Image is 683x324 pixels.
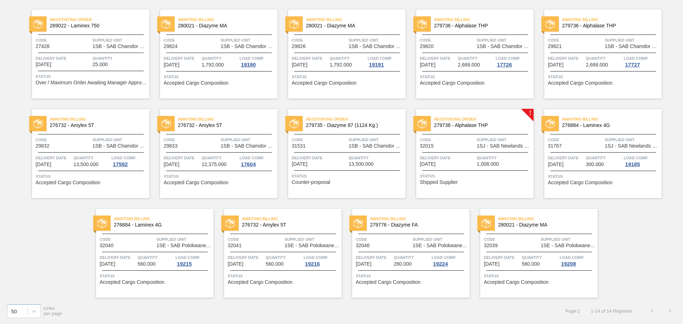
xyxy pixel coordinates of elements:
span: 280021 - Diazyme MA [498,222,592,228]
span: Supplied Unit [92,136,148,143]
span: 276884 - Laminex 4G [114,222,208,228]
span: 280021 - Diazyme MA [178,23,272,28]
button: > [661,302,679,320]
div: 17727 [624,62,641,68]
span: Load Comp. [560,254,584,261]
span: Negotiating Order [50,16,149,23]
span: 1SB - SAB Chamdor Brewery [92,44,148,49]
span: 09/24/2025 [420,161,435,167]
span: 1SE - SAB Polokwane Brewery [413,243,468,248]
span: Status [36,73,148,80]
span: 09/10/2025 [292,161,307,167]
span: 32041 [228,243,242,248]
span: 1SB - SAB Chamdor Brewery [605,44,660,49]
span: 29826 [292,44,306,49]
a: Load Comp.19215 [175,254,212,267]
span: 280.000 [394,261,412,267]
span: Code [100,236,155,243]
span: 1SE - SAB Polokwane Brewery [157,243,212,248]
span: 1,792.000 [202,62,224,68]
span: Counter-proposal [292,180,330,185]
span: Quantity [330,55,366,62]
span: Status [356,272,468,280]
span: Shipped Supplier [420,180,458,185]
span: 276732 - Amylex 5T [242,222,336,228]
span: Delivery Date [548,55,584,62]
span: Load Comp. [175,254,200,261]
div: 19185 [624,161,641,167]
span: 10/01/2025 [356,261,371,267]
span: Accepted Cargo Composition [484,280,549,285]
span: Load Comp. [239,154,264,161]
span: 29833 [164,143,178,149]
div: 17592 [111,161,129,167]
span: Code [292,37,347,44]
img: status [546,119,555,128]
span: 279776 - Diazyme FA [370,222,464,228]
span: 29824 [164,44,178,49]
img: status [33,20,43,29]
img: status [290,20,299,29]
span: Accepted Cargo Composition [292,80,356,86]
span: Quantity [349,154,404,161]
span: 1SB - SAB Chamdor Brewery [349,44,404,49]
span: 07/18/2025 [164,162,179,167]
span: Status [100,272,212,280]
span: Load Comp. [367,55,392,62]
span: Supplied Unit [157,236,212,243]
span: Code [164,136,219,143]
span: Supplied Unit [413,236,468,243]
img: status [418,20,427,29]
span: Load Comp. [303,254,328,261]
span: 07/18/2025 [164,62,179,68]
span: 1SB - SAB Chamdor Brewery [92,143,148,149]
span: 25.000 [92,62,108,67]
span: Accepted Cargo Composition [420,80,485,86]
img: status [97,219,107,228]
img: status [482,219,491,228]
span: 279736 - Alphalase THP [434,23,528,28]
img: status [290,119,299,128]
span: Status [228,272,340,280]
span: Delivery Date [100,254,136,261]
span: 32015 [420,143,434,149]
span: 32040 [100,243,113,248]
a: statusAwaiting Billing280021 - Diazyme MACode32039Supplied Unit1SE - SAB Polokwane BreweryDeliver... [470,209,598,298]
span: 276732 - Amylex 5T [50,123,144,128]
span: Status [292,172,404,180]
span: 1,008.000 [477,161,499,167]
span: Accepted Cargo Composition [356,280,420,285]
span: Accepted Cargo Composition [100,280,164,285]
span: Delivery Date [548,154,584,161]
span: 1SB - SAB Chamdor Brewery [349,143,404,149]
a: statusAwaiting Billing276884 - Laminex 4GCode31767Supplied Unit1SJ - SAB Newlands BreweryDelivery... [534,109,662,198]
a: statusAwaiting Billing279776 - Diazyme FACode32046Supplied Unit1SE - SAB Polokwane BreweryDeliver... [341,209,470,298]
span: Accepted Cargo Composition [164,180,228,185]
span: Quantity [202,55,238,62]
img: status [33,119,43,128]
span: Code [292,136,347,143]
img: status [226,219,235,228]
span: Awaiting Billing [562,16,662,23]
span: Code [356,236,411,243]
span: Accepted Cargo Composition [548,80,613,86]
span: 07/18/2025 [36,162,51,167]
span: Code [228,236,283,243]
a: statusAwaiting Billing279736 - Alphalase THPCode29820Supplied Unit1SB - SAB Chamdor BreweryDelive... [406,10,534,99]
span: Negotiating Order [306,116,406,123]
span: Awaiting Billing [306,16,406,23]
span: Code [36,37,91,44]
a: Load Comp.19191 [367,55,404,68]
img: status [418,119,427,128]
span: Delivery Date [420,154,475,161]
span: 279736 - Alphalase THP [562,23,656,28]
a: statusNegotiating Order269022 - Laminex 750Code27428Supplied Unit1SB - SAB Chamdor BreweryDeliver... [21,10,149,99]
span: 13,500.000 [74,162,99,167]
a: Load Comp.19216 [303,254,340,267]
span: 07/18/2025 [420,62,435,68]
span: Accepted Cargo Composition [36,180,100,185]
div: 19224 [431,261,449,267]
span: Awaiting Billing [370,215,470,222]
a: Load Comp.19185 [624,154,660,167]
span: Load Comp. [624,154,648,161]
